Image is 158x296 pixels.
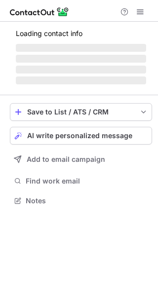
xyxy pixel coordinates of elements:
span: ‌ [16,76,146,84]
span: AI write personalized message [27,132,132,140]
button: AI write personalized message [10,127,152,145]
span: Add to email campaign [27,155,105,163]
div: Save to List / ATS / CRM [27,108,135,116]
img: ContactOut v5.3.10 [10,6,69,18]
p: Loading contact info [16,30,146,37]
span: Notes [26,196,148,205]
span: ‌ [16,66,146,74]
button: Notes [10,194,152,208]
button: Add to email campaign [10,150,152,168]
button: save-profile-one-click [10,103,152,121]
button: Find work email [10,174,152,188]
span: ‌ [16,55,146,63]
span: Find work email [26,177,148,185]
span: ‌ [16,44,146,52]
